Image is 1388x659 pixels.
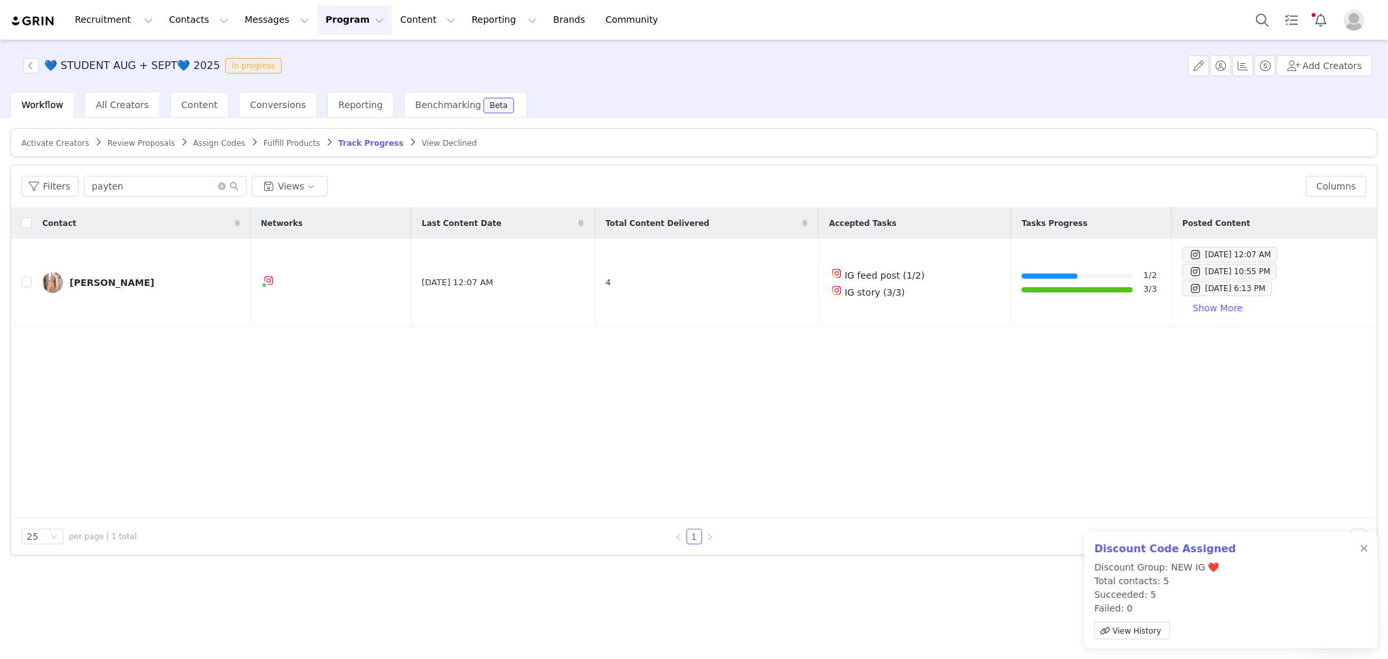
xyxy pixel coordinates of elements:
[1306,176,1367,197] button: Columns
[1277,5,1306,35] a: Tasks
[392,5,463,35] button: Content
[845,287,905,298] span: IG story (3/3)
[832,268,842,279] img: instagram.svg
[1189,281,1266,296] div: [DATE] 6:13 PM
[44,58,220,74] h3: 💙 STUDENT AUG + SEPT💙 2025
[1344,10,1365,31] img: placeholder-profile.jpg
[1189,264,1270,279] div: [DATE] 10:55 PM
[1336,10,1378,31] button: Profile
[21,176,79,197] button: Filters
[218,182,226,190] i: icon: close-circle
[671,529,687,544] li: Previous Page
[42,272,63,293] img: 500df9b5-d849-411f-b49b-a0d09e546444--s.jpg
[1248,5,1277,35] button: Search
[606,217,710,229] span: Total Content Delivered
[1095,541,1236,557] h2: Discount Code Assigned
[422,217,502,229] span: Last Content Date
[21,100,63,110] span: Workflow
[264,275,274,286] img: instagram.svg
[67,5,161,35] button: Recruitment
[1095,561,1236,645] p: Discount Group: NEW IG ❤️ Total contacts: 5 Succeeded: 5 Failed: 0
[225,58,282,74] span: In progress
[250,100,306,110] span: Conversions
[23,58,287,74] span: [object Object]
[422,276,493,289] span: [DATE] 12:07 AM
[338,139,403,148] span: Track Progress
[237,5,317,35] button: Messages
[464,5,545,35] button: Reporting
[1182,217,1251,229] span: Posted Content
[21,139,89,148] span: Activate Creators
[182,100,218,110] span: Content
[42,217,76,229] span: Contact
[10,15,56,27] img: grin logo
[832,285,842,296] img: instagram.svg
[415,100,481,110] span: Benchmarking
[69,531,137,542] span: per page | 1 total
[1143,283,1157,296] a: 3/3
[1182,298,1253,318] button: Show More
[687,529,702,544] li: 1
[27,529,38,544] div: 25
[50,533,58,542] i: icon: down
[1277,55,1372,76] button: Add Creators
[675,533,683,541] i: icon: left
[1189,247,1271,262] div: [DATE] 12:07 AM
[70,277,154,288] div: [PERSON_NAME]
[829,217,897,229] span: Accepted Tasks
[161,5,236,35] button: Contacts
[545,5,597,35] a: Brands
[1022,217,1087,229] span: Tasks Progress
[107,139,175,148] span: Review Proposals
[1095,622,1170,639] a: View History
[845,270,925,281] span: IG feed post (1/2)
[706,533,714,541] i: icon: right
[687,529,701,544] a: 1
[96,100,148,110] span: All Creators
[84,176,247,197] input: Search...
[422,139,477,148] span: View Declined
[1143,269,1157,283] a: 1/2
[1307,5,1335,35] button: Notifications
[42,272,240,293] a: [PERSON_NAME]
[490,102,508,109] div: Beta
[606,276,611,289] span: 4
[1113,625,1162,637] span: View History
[264,139,320,148] span: Fulfill Products
[261,217,303,229] span: Networks
[702,529,718,544] li: Next Page
[318,5,392,35] button: Program
[598,5,672,35] a: Community
[230,182,239,191] i: icon: search
[252,176,328,197] button: Views
[193,139,245,148] span: Assign Codes
[338,100,383,110] span: Reporting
